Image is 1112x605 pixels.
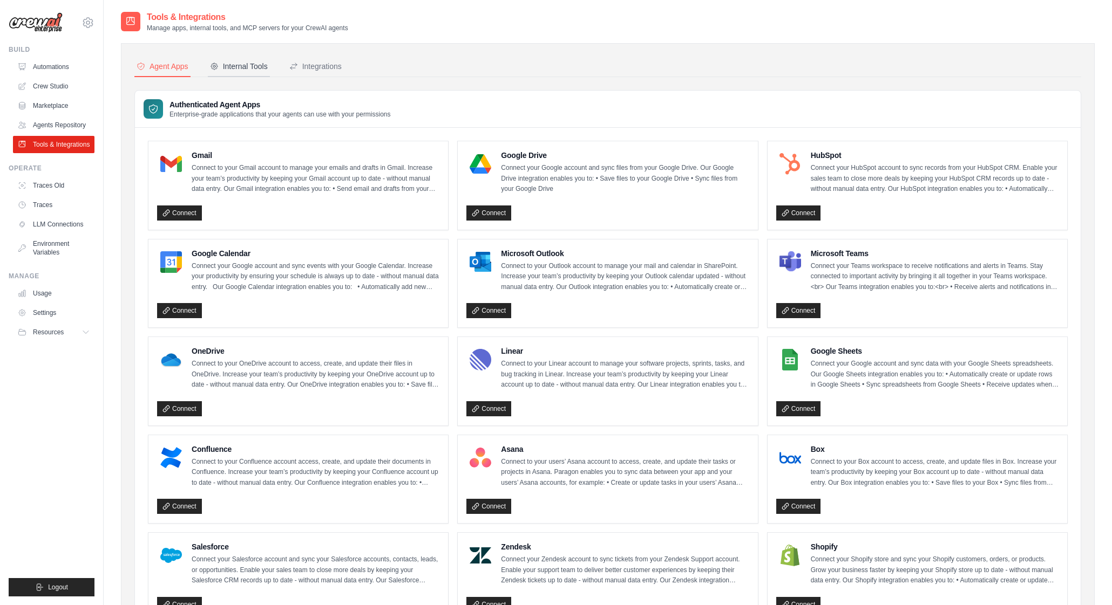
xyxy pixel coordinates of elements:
button: Agent Apps [134,57,191,77]
img: Zendesk Logo [470,545,491,566]
a: Marketplace [13,97,94,114]
a: Connect [776,401,821,416]
img: Salesforce Logo [160,545,182,566]
button: Integrations [287,57,344,77]
a: Traces [13,196,94,214]
a: Connect [466,205,511,221]
button: Resources [13,324,94,341]
img: Box Logo [779,447,801,469]
p: Enterprise-grade applications that your agents can use with your permissions [169,110,391,119]
div: Operate [9,164,94,173]
a: Connect [776,303,821,318]
p: Connect to your Confluence account access, create, and update their documents in Confluence. Incr... [192,457,439,489]
a: Usage [13,285,94,302]
p: Connect your Teams workspace to receive notifications and alerts in Teams. Stay connected to impo... [811,261,1059,293]
div: Manage [9,272,94,280]
div: Build [9,45,94,54]
div: Internal Tools [210,61,268,72]
a: Connect [466,303,511,318]
img: HubSpot Logo [779,153,801,175]
span: Resources [33,328,64,336]
h4: Salesforce [192,541,439,552]
a: Connect [157,205,202,221]
img: Google Sheets Logo [779,349,801,370]
img: Google Calendar Logo [160,251,182,273]
h4: Gmail [192,150,439,161]
p: Connect your Google account and sync events with your Google Calendar. Increase your productivity... [192,261,439,293]
h4: Confluence [192,444,439,455]
a: Environment Variables [13,235,94,261]
h3: Authenticated Agent Apps [169,99,391,110]
p: Connect your HubSpot account to sync records from your HubSpot CRM. Enable your sales team to clo... [811,163,1059,195]
p: Connect to your Outlook account to manage your mail and calendar in SharePoint. Increase your tea... [501,261,749,293]
a: Automations [13,58,94,75]
h2: Tools & Integrations [147,11,348,24]
a: Agents Repository [13,116,94,134]
p: Connect to your Box account to access, create, and update files in Box. Increase your team’s prod... [811,457,1059,489]
p: Connect to your users’ Asana account to access, create, and update their tasks or projects in Asa... [501,457,749,489]
a: Connect [776,205,821,221]
a: Settings [13,304,94,321]
a: Traces Old [13,177,94,194]
h4: Shopify [811,541,1059,552]
a: Tools & Integrations [13,136,94,153]
img: Asana Logo [470,447,491,469]
p: Connect your Zendesk account to sync tickets from your Zendesk Support account. Enable your suppo... [501,554,749,586]
img: Microsoft Outlook Logo [470,251,491,273]
a: Crew Studio [13,78,94,95]
a: Connect [157,401,202,416]
h4: Google Calendar [192,248,439,259]
div: Agent Apps [137,61,188,72]
p: Connect to your Gmail account to manage your emails and drafts in Gmail. Increase your team’s pro... [192,163,439,195]
h4: Google Drive [501,150,749,161]
button: Logout [9,578,94,596]
div: Integrations [289,61,342,72]
p: Connect to your OneDrive account to access, create, and update their files in OneDrive. Increase ... [192,359,439,390]
h4: OneDrive [192,346,439,356]
h4: Google Sheets [811,346,1059,356]
h4: Microsoft Outlook [501,248,749,259]
img: Shopify Logo [779,545,801,566]
p: Connect your Salesforce account and sync your Salesforce accounts, contacts, leads, or opportunit... [192,554,439,586]
a: Connect [776,499,821,514]
p: Manage apps, internal tools, and MCP servers for your CrewAI agents [147,24,348,32]
img: Gmail Logo [160,153,182,175]
h4: Box [811,444,1059,455]
h4: HubSpot [811,150,1059,161]
h4: Zendesk [501,541,749,552]
img: OneDrive Logo [160,349,182,370]
span: Logout [48,583,68,592]
p: Connect your Google account and sync data with your Google Sheets spreadsheets. Our Google Sheets... [811,359,1059,390]
button: Internal Tools [208,57,270,77]
a: LLM Connections [13,216,94,233]
p: Connect your Google account and sync files from your Google Drive. Our Google Drive integration e... [501,163,749,195]
p: Connect your Shopify store and sync your Shopify customers, orders, or products. Grow your busine... [811,554,1059,586]
a: Connect [157,499,202,514]
img: Microsoft Teams Logo [779,251,801,273]
a: Connect [466,401,511,416]
p: Connect to your Linear account to manage your software projects, sprints, tasks, and bug tracking... [501,359,749,390]
h4: Linear [501,346,749,356]
img: Google Drive Logo [470,153,491,175]
h4: Asana [501,444,749,455]
h4: Microsoft Teams [811,248,1059,259]
img: Logo [9,12,63,33]
a: Connect [157,303,202,318]
img: Linear Logo [470,349,491,370]
img: Confluence Logo [160,447,182,469]
a: Connect [466,499,511,514]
